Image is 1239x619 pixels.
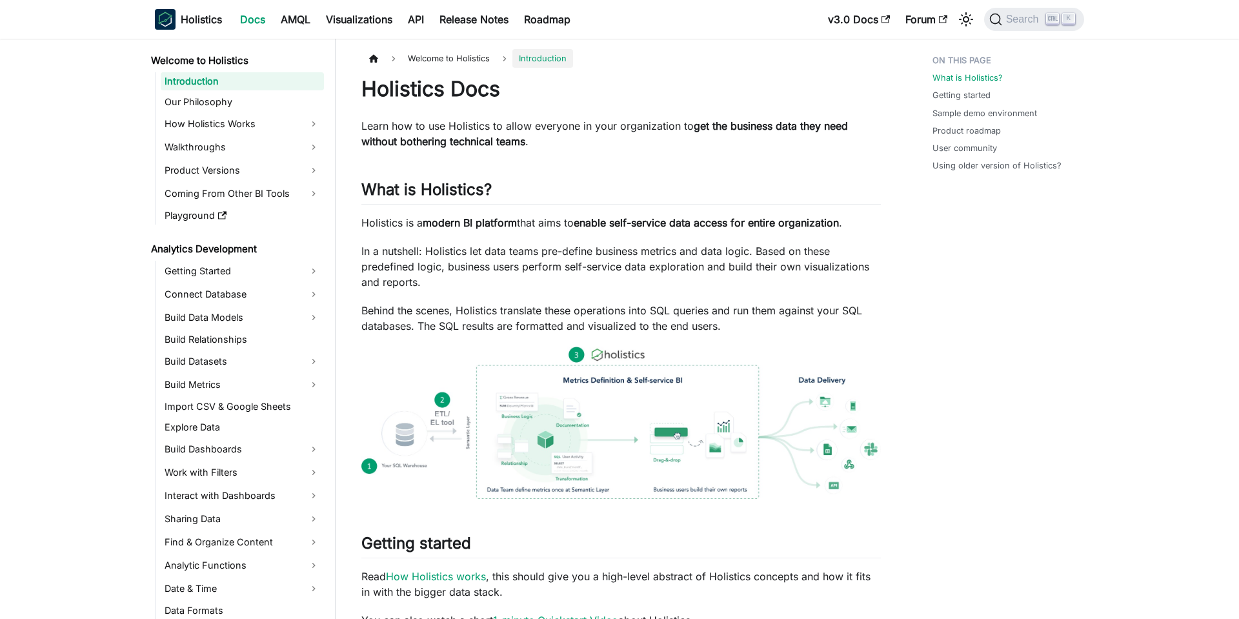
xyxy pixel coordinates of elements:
[820,9,898,30] a: v3.0 Docs
[161,398,324,416] a: Import CSV & Google Sheets
[147,240,324,258] a: Analytics Development
[161,284,324,305] a: Connect Database
[1002,14,1047,25] span: Search
[361,534,881,558] h2: Getting started
[161,439,324,460] a: Build Dashboards
[1062,13,1075,25] kbd: K
[516,9,578,30] a: Roadmap
[147,52,324,70] a: Welcome to Holistics
[161,207,324,225] a: Playground
[361,180,881,205] h2: What is Holistics?
[361,569,881,600] p: Read , this should give you a high-level abstract of Holistics concepts and how it fits in with t...
[932,125,1001,137] a: Product roadmap
[161,307,324,328] a: Build Data Models
[161,374,324,395] a: Build Metrics
[161,330,324,349] a: Build Relationships
[400,9,432,30] a: API
[574,216,839,229] strong: enable self-service data access for entire organization
[232,9,273,30] a: Docs
[142,39,336,619] nav: Docs sidebar
[161,418,324,436] a: Explore Data
[161,114,324,134] a: How Holistics Works
[984,8,1084,31] button: Search (Ctrl+K)
[932,142,997,154] a: User community
[361,49,386,68] a: Home page
[161,532,324,553] a: Find & Organize Content
[898,9,955,30] a: Forum
[161,93,324,111] a: Our Philosophy
[932,159,1062,172] a: Using older version of Holistics?
[161,160,324,181] a: Product Versions
[932,107,1037,119] a: Sample demo environment
[161,183,324,204] a: Coming From Other BI Tools
[161,485,324,506] a: Interact with Dashboards
[155,9,176,30] img: Holistics
[512,49,573,68] span: Introduction
[161,137,324,157] a: Walkthroughs
[161,462,324,483] a: Work with Filters
[386,570,486,583] a: How Holistics works
[932,72,1003,84] a: What is Holistics?
[361,303,881,334] p: Behind the scenes, Holistics translate these operations into SQL queries and run them against you...
[161,261,324,281] a: Getting Started
[318,9,400,30] a: Visualizations
[161,72,324,90] a: Introduction
[181,12,222,27] b: Holistics
[361,118,881,149] p: Learn how to use Holistics to allow everyone in your organization to .
[161,509,324,529] a: Sharing Data
[155,9,222,30] a: HolisticsHolistics
[361,49,881,68] nav: Breadcrumbs
[432,9,516,30] a: Release Notes
[932,89,991,101] a: Getting started
[161,578,324,599] a: Date & Time
[361,347,881,499] img: How Holistics fits in your Data Stack
[273,9,318,30] a: AMQL
[361,243,881,290] p: In a nutshell: Holistics let data teams pre-define business metrics and data logic. Based on thes...
[161,555,324,576] a: Analytic Functions
[161,351,324,372] a: Build Datasets
[361,215,881,230] p: Holistics is a that aims to .
[423,216,517,229] strong: modern BI platform
[361,76,881,102] h1: Holistics Docs
[956,9,976,30] button: Switch between dark and light mode (currently light mode)
[401,49,496,68] span: Welcome to Holistics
